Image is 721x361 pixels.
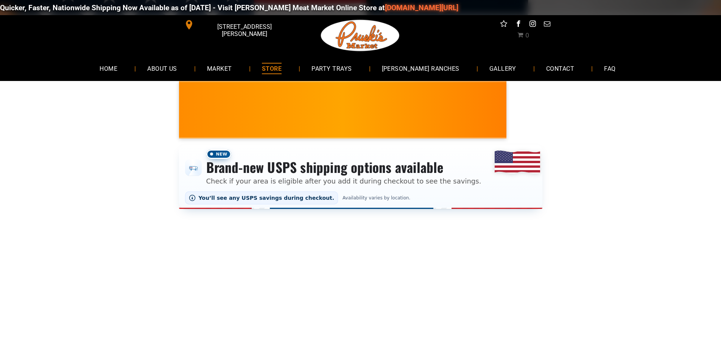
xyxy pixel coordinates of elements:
[499,19,509,31] a: Social network
[199,195,335,201] span: You’ll see any USPS savings during checkout.
[206,159,481,176] h3: Brand-new USPS shipping options available
[542,19,552,31] a: email
[251,58,293,78] a: STORE
[385,3,458,12] a: [DOMAIN_NAME][URL]
[525,32,529,39] span: 0
[179,145,542,209] div: Shipping options announcement
[319,15,401,56] img: Pruski-s+Market+HQ+Logo2-1920w.png
[341,195,412,201] span: Availability varies by location.
[206,176,481,186] p: Check if your area is eligible after you add it during checkout to see the savings.
[136,58,188,78] a: ABOUT US
[300,58,363,78] a: PARTY TRAYS
[179,19,295,31] a: [STREET_ADDRESS][PERSON_NAME]
[206,149,231,159] span: New
[513,19,523,31] a: facebook
[371,58,471,78] a: [PERSON_NAME] RANCHES
[88,58,129,78] a: HOME
[535,58,586,78] a: CONTACT
[195,19,293,41] span: [STREET_ADDRESS][PERSON_NAME]
[593,58,627,78] a: FAQ
[196,58,243,78] a: MARKET
[478,58,528,78] a: GALLERY
[528,19,537,31] a: instagram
